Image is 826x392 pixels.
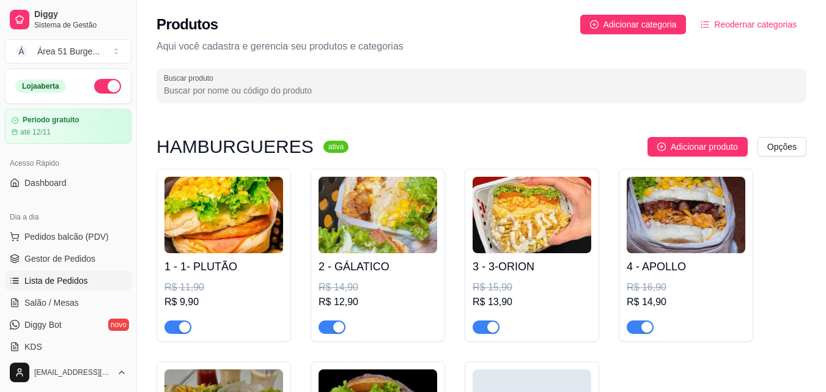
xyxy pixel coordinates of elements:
[24,177,67,189] span: Dashboard
[164,280,283,295] div: R$ 11,90
[24,253,95,265] span: Gestor de Pedidos
[157,139,314,154] h3: HAMBURGUERES
[580,15,687,34] button: Adicionar categoria
[157,15,218,34] h2: Produtos
[319,280,437,295] div: R$ 14,90
[24,231,109,243] span: Pedidos balcão (PDV)
[767,140,797,153] span: Opções
[164,258,283,275] h4: 1 - 1- PLUTÃO
[473,280,591,295] div: R$ 15,90
[319,258,437,275] h4: 2 - GÁLATICO
[5,227,131,246] button: Pedidos balcão (PDV)
[37,45,100,57] div: Área 51 Burge ...
[701,20,709,29] span: ordered-list
[714,18,797,31] span: Reodernar categorias
[627,177,745,253] img: product-image
[164,177,283,253] img: product-image
[5,109,131,144] a: Período gratuitoaté 12/11
[671,140,738,153] span: Adicionar produto
[627,295,745,309] div: R$ 14,90
[647,137,748,157] button: Adicionar produto
[691,15,806,34] button: Reodernar categorias
[24,319,62,331] span: Diggy Bot
[473,258,591,275] h4: 3 - 3-ORION
[473,177,591,253] img: product-image
[24,275,88,287] span: Lista de Pedidos
[20,127,51,137] article: até 12/11
[319,177,437,253] img: product-image
[5,173,131,193] a: Dashboard
[323,141,348,153] sup: ativa
[164,84,799,97] input: Buscar produto
[5,271,131,290] a: Lista de Pedidos
[758,137,806,157] button: Opções
[23,116,79,125] article: Período gratuito
[94,79,121,94] button: Alterar Status
[627,280,745,295] div: R$ 16,90
[5,207,131,227] div: Dia a dia
[34,20,127,30] span: Sistema de Gestão
[5,249,131,268] a: Gestor de Pedidos
[164,295,283,309] div: R$ 9,90
[473,295,591,309] div: R$ 13,90
[164,73,218,83] label: Buscar produto
[603,18,677,31] span: Adicionar categoria
[157,39,806,54] p: Aqui você cadastra e gerencia seu produtos e categorias
[5,293,131,312] a: Salão / Mesas
[627,258,745,275] h4: 4 - APOLLO
[5,337,131,357] a: KDS
[590,20,599,29] span: plus-circle
[34,368,112,377] span: [EMAIL_ADDRESS][DOMAIN_NAME]
[319,295,437,309] div: R$ 12,90
[24,341,42,353] span: KDS
[15,45,28,57] span: Á
[15,80,66,93] div: Loja aberta
[34,9,127,20] span: Diggy
[5,153,131,173] div: Acesso Rápido
[24,297,79,309] span: Salão / Mesas
[657,142,666,151] span: plus-circle
[5,5,131,34] a: DiggySistema de Gestão
[5,315,131,335] a: Diggy Botnovo
[5,358,131,387] button: [EMAIL_ADDRESS][DOMAIN_NAME]
[5,39,131,64] button: Select a team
